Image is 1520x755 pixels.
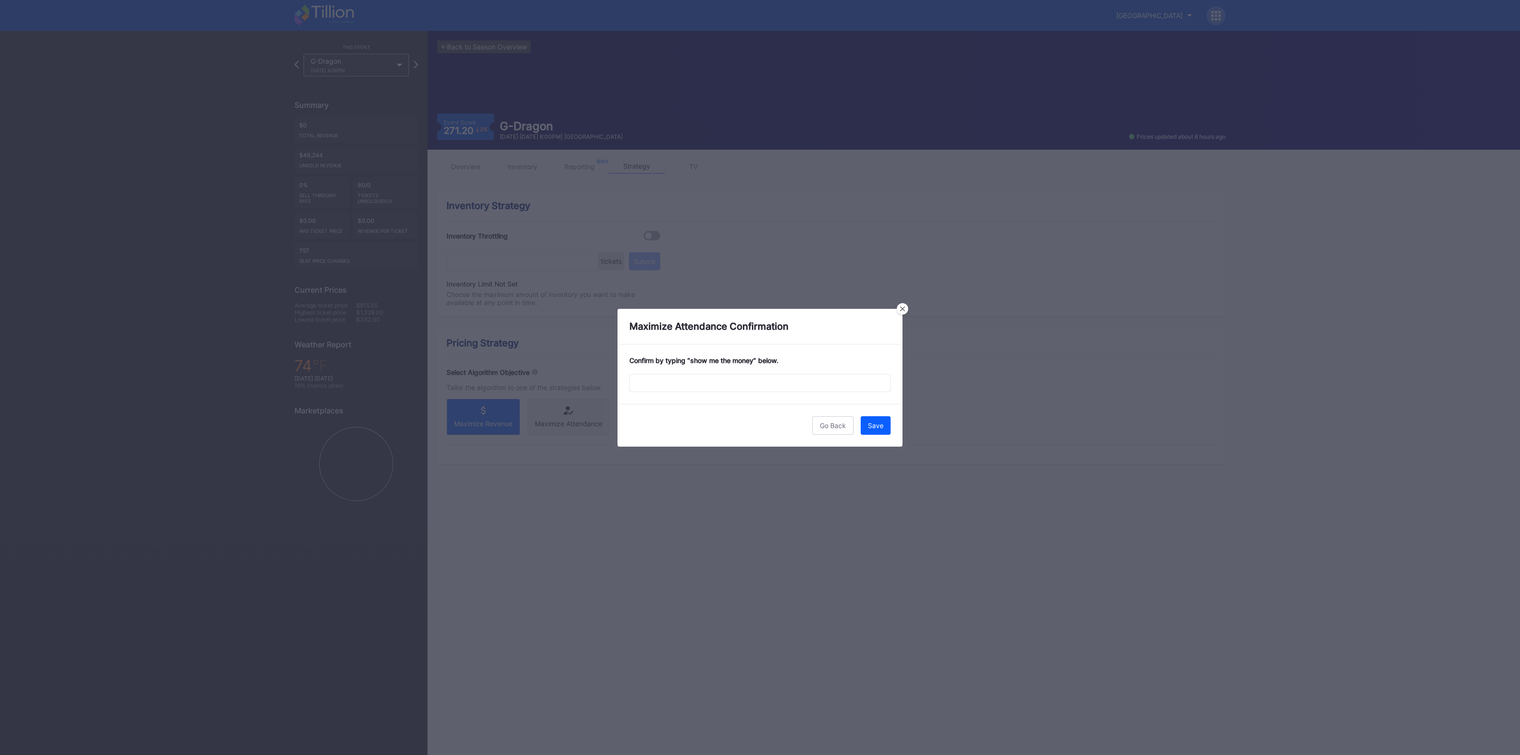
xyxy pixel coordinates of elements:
button: Save [861,416,891,435]
strong: Confirm by typing “ show me the money ” below. [629,356,779,364]
div: Save [868,421,883,430]
div: Go Back [820,421,846,430]
button: Go Back [812,416,854,435]
div: Maximize Attendance Confirmation [617,309,902,344]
